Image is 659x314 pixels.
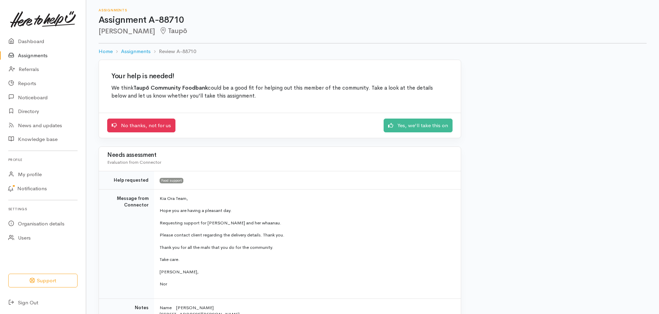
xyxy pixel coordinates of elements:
td: Message from Connector [99,189,154,298]
h2: [PERSON_NAME] [99,27,647,35]
a: Home [99,48,113,55]
b: Taupō Community Foodbank [133,84,208,91]
a: No thanks, not for us [107,119,175,133]
span: Food support [160,178,183,183]
h6: Settings [8,204,78,214]
p: Nor [160,281,453,287]
h6: Profile [8,155,78,164]
span: Evaluation from Connector [107,159,161,165]
h2: Your help is needed! [111,72,448,80]
p: Please contact client regarding the delivery details. Thank you. [160,232,453,239]
p: Thank you for all the mahi that you do for the community. [160,244,453,251]
p: Requesting support for [PERSON_NAME] and her whaanau. [160,220,453,226]
td: Help requested [99,171,154,190]
p: We think could be a good fit for helping out this member of the community. Take a look at the det... [111,84,448,100]
h3: Needs assessment [107,152,453,159]
h6: Assignments [99,8,647,12]
button: Support [8,274,78,288]
p: Hope you are having a pleasant day. [160,207,453,214]
span: Taupō [159,27,187,35]
p: [PERSON_NAME], [160,269,453,275]
nav: breadcrumb [99,43,647,60]
a: Assignments [121,48,151,55]
li: Review A-88710 [151,48,196,55]
h1: Assignment A-88710 [99,15,647,25]
a: Yes, we'll take this on [384,119,453,133]
p: Kia Ora Team, [160,195,453,202]
p: Take care. [160,256,453,263]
